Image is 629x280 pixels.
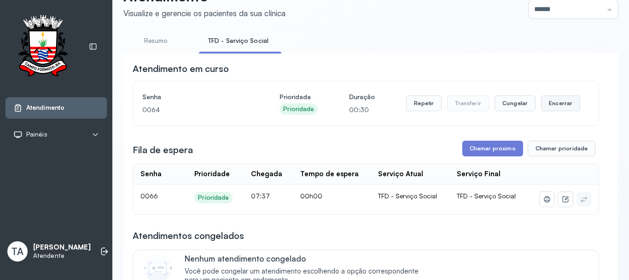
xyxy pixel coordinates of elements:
p: 00:30 [349,103,375,116]
div: TFD - Serviço Social [378,192,442,200]
p: 0064 [142,103,248,116]
div: Visualize e gerencie os pacientes da sua clínica [123,8,285,18]
span: Atendimento [26,104,64,112]
span: 07:37 [251,192,270,200]
img: Logotipo do estabelecimento [10,15,76,79]
button: Encerrar [541,95,580,111]
span: Painéis [26,131,47,138]
p: Nenhum atendimento congelado [185,254,428,263]
h3: Atendimento em curso [133,62,229,75]
div: Prioridade [194,170,230,179]
div: Senha [140,170,162,179]
span: TFD - Serviço Social [457,192,516,200]
div: Serviço Final [457,170,501,179]
h4: Prioridade [280,90,318,103]
div: Chegada [251,170,282,179]
div: Tempo de espera [300,170,359,179]
span: 00h00 [300,192,322,200]
h4: Duração [349,90,375,103]
p: [PERSON_NAME] [33,243,91,252]
button: Chamar próximo [462,141,523,156]
button: Chamar prioridade [528,141,596,156]
a: TFD - Serviço Social [199,33,278,48]
p: Atendente [33,252,91,260]
h3: Atendimentos congelados [133,229,244,242]
div: Serviço Atual [378,170,423,179]
div: Prioridade [283,105,314,113]
span: 0066 [140,192,158,200]
a: Atendimento [13,103,99,113]
a: Resumo [123,33,188,48]
button: Congelar [495,95,536,111]
h4: Senha [142,90,248,103]
div: Prioridade [198,194,229,202]
h3: Fila de espera [133,143,193,156]
button: Transferir [447,95,489,111]
button: Repetir [406,95,442,111]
